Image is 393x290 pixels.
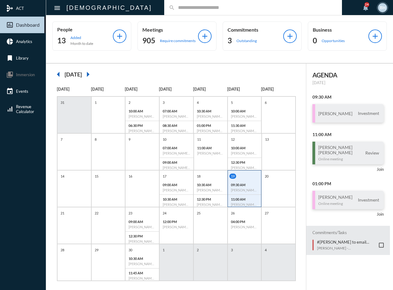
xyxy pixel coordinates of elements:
p: 11:00 AM [231,197,258,201]
h6: [PERSON_NAME], II - [PERSON_NAME] - Review [163,166,190,170]
p: 09:00 AM [129,220,156,224]
p: 5 [229,100,234,105]
p: 30 [127,247,134,253]
p: 1 [93,100,98,105]
button: Toggle sidenav [51,2,63,14]
div: BH [378,3,387,12]
h6: [PERSON_NAME] - [PERSON_NAME] - Investment [163,129,190,133]
p: [DATE] [91,87,125,92]
p: 12:30 PM [129,234,156,238]
p: [DATE] [261,87,295,92]
p: 10:30 AM [197,183,224,187]
p: Online meeting [318,201,352,206]
h6: [PERSON_NAME] - Investment [231,166,258,170]
p: 07:00 AM [163,109,190,113]
p: 31 [59,100,66,105]
span: Dashboard [16,22,40,28]
p: 1 [161,247,166,253]
h2: [DATE] [65,71,82,78]
p: 09:00 AM [163,183,190,187]
p: [PERSON_NAME] - [PERSON_NAME] [317,246,376,250]
p: 9 [127,137,132,142]
h6: [PERSON_NAME] - [PERSON_NAME] - Investment [231,225,258,229]
h6: [PERSON_NAME] - Investment [231,188,258,192]
p: 12:30 PM [231,160,258,164]
p: 6 [263,100,268,105]
h6: [PERSON_NAME] - [PERSON_NAME] - Investment Review [163,225,190,229]
span: Revenue Calculator [16,104,34,114]
h3: [PERSON_NAME] [PERSON_NAME] [318,145,352,155]
p: 3 [229,247,234,253]
p: 11:30 AM [231,123,258,127]
p: 29 [93,247,100,253]
p: 10:00 AM [231,146,258,150]
a: Join [377,212,384,217]
h2: Commitments/Tasks [312,230,384,235]
p: [DATE] [57,87,91,92]
p: 2 [195,247,200,253]
mat-icon: bookmark [6,54,14,62]
h6: [PERSON_NAME] - Investment [197,114,224,118]
h6: [PERSON_NAME] - [PERSON_NAME] - Retirement Income [197,188,224,192]
mat-icon: insert_chart_outlined [6,21,14,29]
p: 3 [161,100,166,105]
h2: 3 [228,36,232,45]
p: 26 [229,210,236,216]
mat-icon: mediation [6,5,14,12]
h6: [PERSON_NAME] - Review [129,239,156,243]
p: 10:30 AM [129,257,156,261]
h6: [PERSON_NAME] - [PERSON_NAME] - Investment [163,188,190,192]
span: Events [16,89,28,94]
p: 09:30 AM [231,183,258,187]
h2: 09:30 AM [312,94,384,100]
mat-icon: add [286,32,294,41]
p: 09:00 AM [163,160,190,164]
p: 04:00 PM [231,220,258,224]
h2: 11:00 AM [312,132,384,137]
p: 8 [93,137,98,142]
p: Commitments [228,27,283,33]
p: 08:30 AM [163,123,190,127]
mat-icon: search [169,5,175,11]
p: [DATE] [125,87,159,92]
p: [DATE] [312,80,384,85]
p: 13 [264,137,270,142]
p: 10:00 AM [231,109,258,113]
div: 24 [364,2,369,7]
h6: [PERSON_NAME] - [PERSON_NAME] - Review [129,225,156,229]
p: 14 [59,174,66,179]
mat-icon: Side nav toggle icon [54,4,61,12]
p: 01:00 PM [197,123,224,127]
mat-icon: notifications [362,4,369,11]
h6: [PERSON_NAME] - [PERSON_NAME] - Review [163,202,190,206]
p: 4 [263,247,268,253]
h2: 0 [313,36,317,45]
mat-icon: add [200,32,209,41]
p: Meetings [142,27,198,33]
h6: [PERSON_NAME] - [PERSON_NAME] - Review [231,202,258,206]
p: #[PERSON_NAME] to email [DATE][DATE] to [PERSON_NAME] & [PERSON_NAME] to remind/confirm $5000 con... [317,240,376,245]
mat-icon: add [115,32,124,41]
p: 7 [59,137,64,142]
h3: [PERSON_NAME] [318,194,352,200]
h2: [DEMOGRAPHIC_DATA] [66,3,152,13]
p: 07:00 AM [163,146,190,150]
h6: [PERSON_NAME] - [PERSON_NAME] - Investment [163,114,190,118]
p: 15 [93,174,100,179]
p: Month to date [70,41,93,46]
p: [DATE] [227,87,261,92]
p: Business [313,27,368,33]
p: 11 [196,137,202,142]
p: Added [70,35,93,40]
p: 4 [195,100,200,105]
h6: [PERSON_NAME] - [PERSON_NAME] - Investment [197,129,224,133]
mat-icon: event [6,88,14,95]
span: Analytics [16,39,32,44]
h6: [PERSON_NAME] - [PERSON_NAME] - Investment [129,114,156,118]
span: Review [364,150,381,156]
p: 27 [263,210,270,216]
span: Investment [356,197,381,203]
p: 12:30 PM [197,197,224,201]
p: People [57,26,113,32]
p: 10:00 AM [129,109,156,113]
